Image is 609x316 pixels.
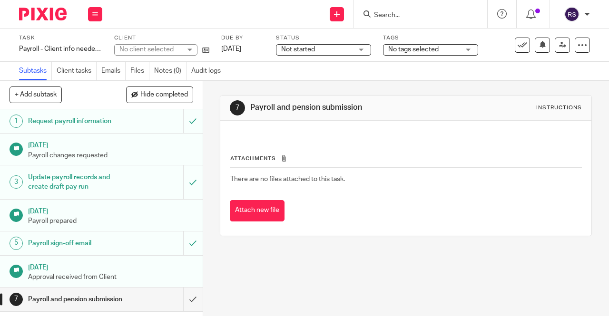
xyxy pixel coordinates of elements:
div: 7 [230,100,245,115]
div: 7 [10,293,23,306]
span: Not started [281,46,315,53]
div: Instructions [536,104,582,112]
button: Snooze task [535,38,550,53]
label: Client [114,34,209,42]
h1: Request payroll information [28,114,125,128]
button: Hide completed [126,86,193,103]
h1: Payroll sign-off email [28,236,125,250]
label: Tags [383,34,478,42]
h1: [DATE] [28,204,193,216]
button: Attach new file [230,200,285,221]
a: Notes (0) [154,62,187,80]
i: Open client page [202,47,209,54]
span: Attachments [230,156,276,161]
label: Due by [221,34,264,42]
div: 5 [10,237,23,250]
h1: [DATE] [28,138,193,150]
span: Hide completed [140,91,188,99]
h1: Update payroll records and create draft pay run [28,170,125,194]
h1: Payroll and pension submission [28,292,125,306]
img: svg%3E [564,7,580,22]
a: Files [130,62,149,80]
input: Search [373,11,459,20]
span: [DATE] [221,46,241,52]
button: + Add subtask [10,86,62,103]
h1: [DATE] [28,260,193,272]
a: Subtasks [19,62,52,80]
img: Pixie [19,8,67,20]
span: There are no files attached to this task. [230,176,345,182]
p: Payroll changes requested [28,151,193,160]
a: Reassign task [555,38,570,53]
div: Mark as to do [183,109,203,133]
div: 1 [10,115,23,128]
label: Status [276,34,371,42]
div: No client selected [119,45,181,54]
div: Mark as done [183,287,203,311]
h1: Payroll and pension submission [250,103,426,113]
label: Task [19,34,102,42]
div: Mark as to do [183,165,203,199]
a: Audit logs [191,62,226,80]
span: No tags selected [388,46,439,53]
div: Payroll - Client info needed - Telleroo [19,44,102,54]
a: Client tasks [57,62,97,80]
a: Emails [101,62,126,80]
p: Payroll prepared [28,216,193,226]
div: Mark as to do [183,231,203,255]
div: 3 [10,175,23,189]
p: Approval received from Client [28,272,193,282]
